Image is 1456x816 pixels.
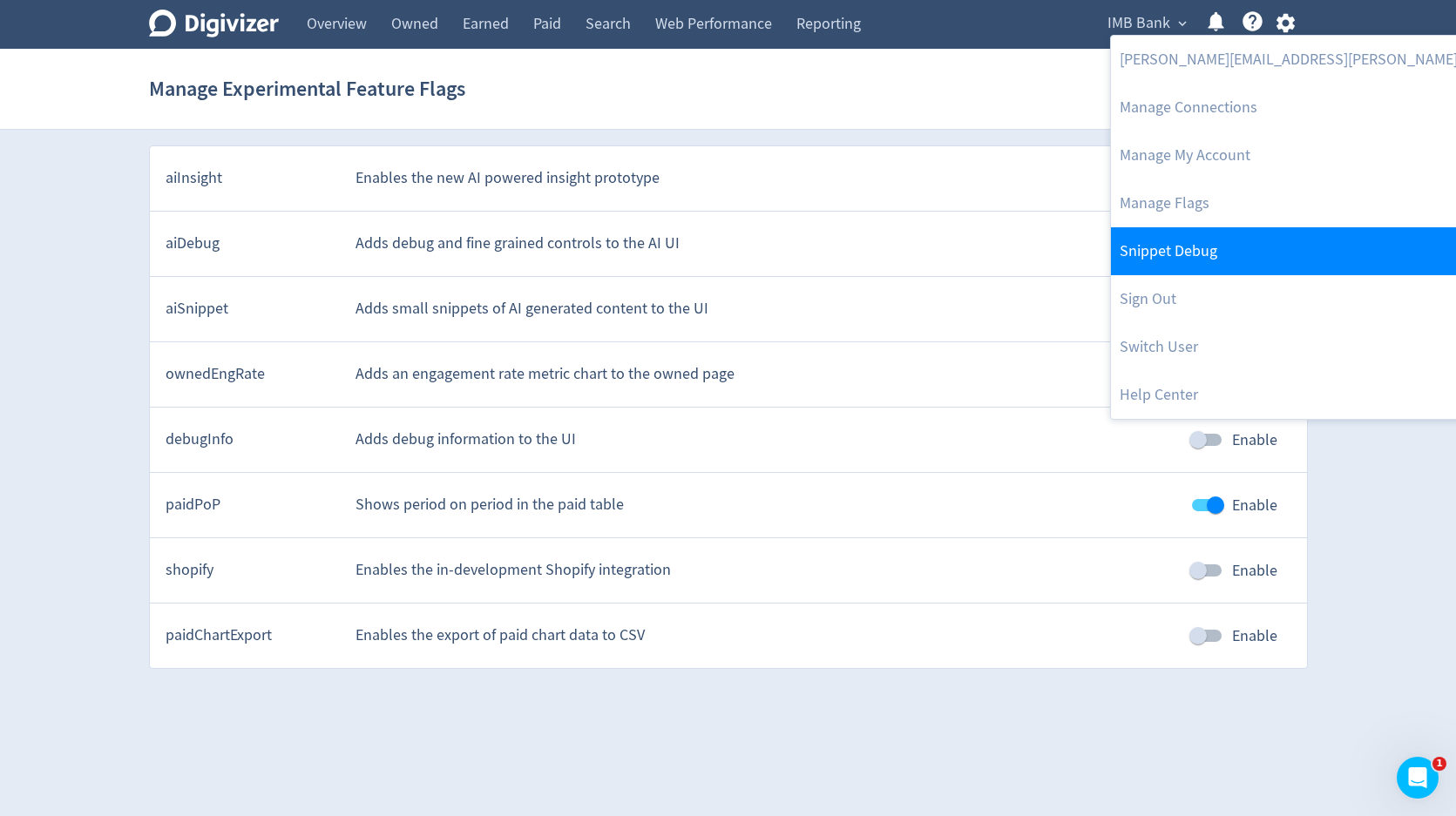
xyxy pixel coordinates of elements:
iframe: Intercom live chat [1397,757,1439,799]
span: 1 [1432,757,1446,771]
